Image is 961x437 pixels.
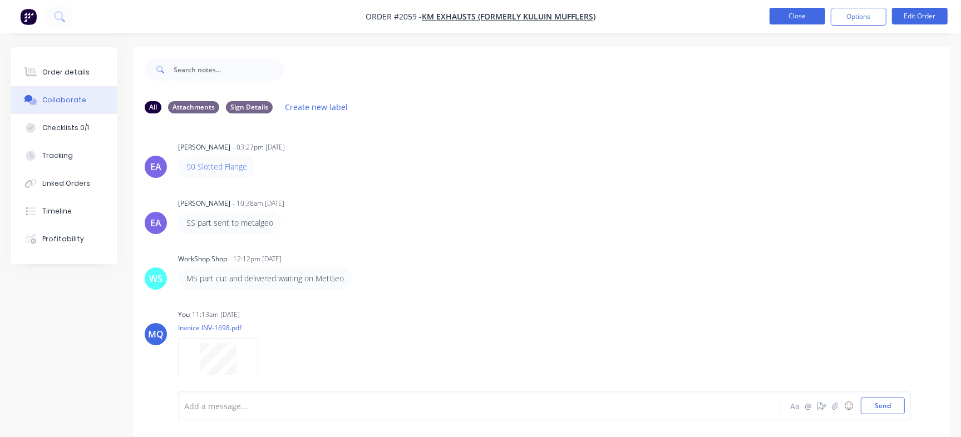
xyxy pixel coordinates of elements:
[831,8,886,26] button: Options
[186,217,273,229] p: SS part sent to metalgeo
[11,225,117,253] button: Profitability
[20,8,37,25] img: Factory
[42,234,84,244] div: Profitability
[145,101,161,113] div: All
[233,142,285,152] div: - 03:27pm [DATE]
[42,67,90,77] div: Order details
[178,323,269,332] p: Invoice INV-1698.pdf
[802,399,815,413] button: @
[178,142,230,152] div: [PERSON_NAME]
[178,198,230,208] div: [PERSON_NAME]
[178,254,227,264] div: WorkShop Shop
[892,8,948,24] button: Edit Order
[186,273,344,284] p: MS part cut and delivered waiting on MetGeo
[148,327,164,341] div: MQ
[42,178,90,188] div: Linked Orders
[11,58,117,86] button: Order details
[149,272,162,285] div: WS
[174,58,284,81] input: Search notes...
[42,123,89,133] div: Checklists 0/1
[226,101,273,113] div: Sign Details
[770,8,825,24] button: Close
[150,160,161,173] div: EA
[192,310,240,320] div: 11:13am [DATE]
[11,86,117,114] button: Collaborate
[422,12,595,22] a: KM Exhausts (formerly Kuluin Mufflers)
[42,206,72,216] div: Timeline
[229,254,282,264] div: - 12:12pm [DATE]
[42,151,73,161] div: Tracking
[178,310,190,320] div: You
[861,398,905,414] button: Send
[11,170,117,197] button: Linked Orders
[150,216,161,230] div: EA
[366,12,422,22] span: Order #2059 -
[11,142,117,170] button: Tracking
[842,399,855,413] button: ☺
[788,399,802,413] button: Aa
[279,100,354,115] button: Create new label
[11,197,117,225] button: Timeline
[233,198,284,208] div: - 10:38am [DATE]
[168,101,219,113] div: Attachments
[42,95,86,105] div: Collaborate
[186,161,247,172] a: 90 Slotted Flange
[11,114,117,142] button: Checklists 0/1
